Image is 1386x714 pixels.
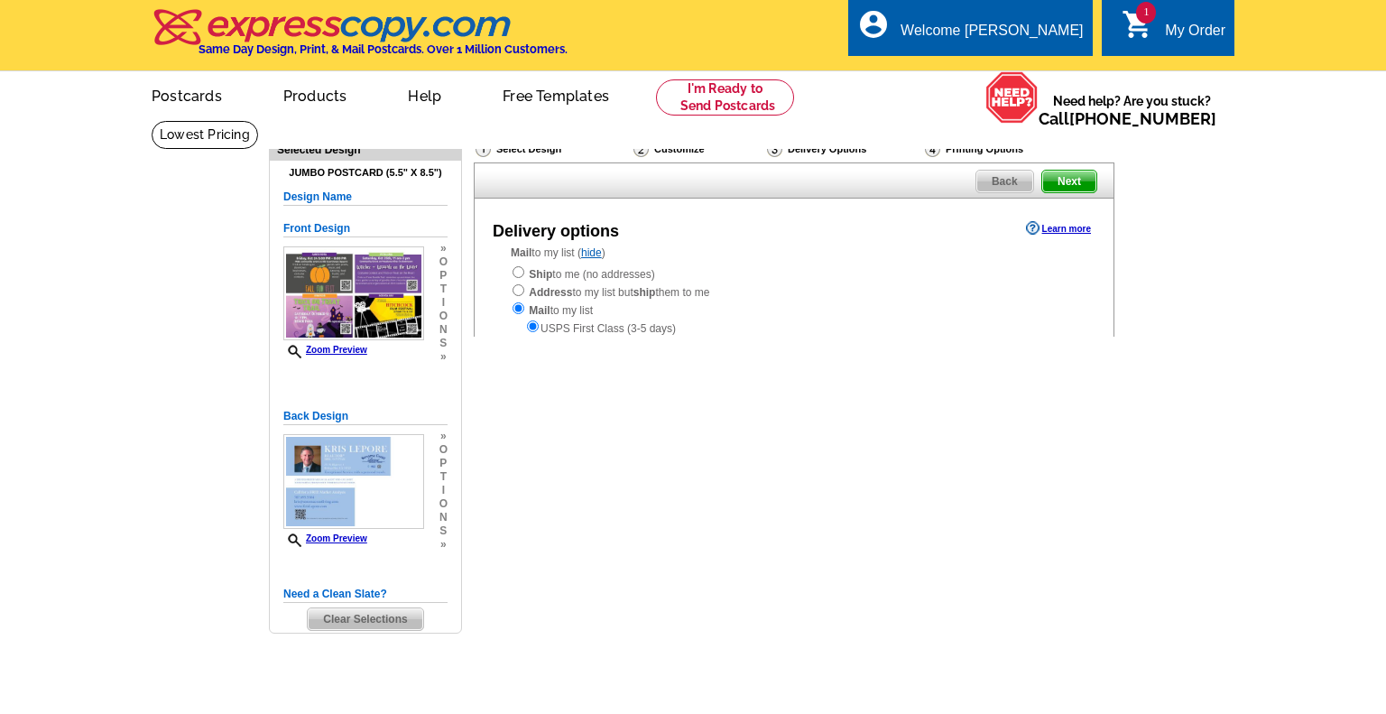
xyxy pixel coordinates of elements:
img: small-thumb.jpg [283,434,424,530]
span: n [439,323,448,337]
span: 1 [1136,2,1156,23]
a: Postcards [123,73,251,116]
img: small-thumb.jpg [283,246,424,340]
span: Need help? Are you stuck? [1039,92,1225,128]
a: Learn more [1026,221,1091,236]
span: o [439,255,448,269]
div: Customize [632,140,765,158]
a: Back [975,170,1034,193]
i: account_circle [857,8,890,41]
span: n [439,511,448,524]
strong: Mail [529,304,550,317]
div: Selected Design [270,141,461,158]
div: USPS First Class (3-5 days) [511,319,1077,337]
span: » [439,242,448,255]
a: Zoom Preview [283,533,367,543]
a: Products [254,73,376,116]
img: Delivery Options [767,141,782,157]
span: » [439,350,448,364]
span: » [439,430,448,443]
h4: Jumbo Postcard (5.5" x 8.5") [283,167,448,179]
a: 1 shopping_cart My Order [1122,20,1225,42]
span: Clear Selections [308,608,422,630]
h5: Design Name [283,189,448,206]
div: Select Design [474,140,632,162]
div: to me (no addresses) to my list but them to me to my list [511,264,1077,337]
span: Next [1042,171,1096,192]
a: Zoom Preview [283,345,367,355]
strong: ship [633,286,656,299]
div: My Order [1165,23,1225,48]
span: o [439,310,448,323]
span: i [439,296,448,310]
span: i [439,484,448,497]
span: p [439,457,448,470]
span: t [439,283,448,296]
div: to my list ( ) [475,245,1113,337]
img: Select Design [476,141,491,157]
span: Call [1039,109,1216,128]
div: Delivery options [493,219,619,244]
h5: Back Design [283,408,448,425]
img: help [985,71,1039,124]
i: shopping_cart [1122,8,1154,41]
h4: Same Day Design, Print, & Mail Postcards. Over 1 Million Customers. [199,42,568,56]
a: Same Day Design, Print, & Mail Postcards. Over 1 Million Customers. [152,22,568,56]
span: o [439,497,448,511]
div: Printing Options [923,140,1084,158]
h5: Need a Clean Slate? [283,586,448,603]
strong: Ship [529,268,552,281]
div: Delivery Options [765,140,923,162]
span: Back [976,171,1033,192]
div: Welcome [PERSON_NAME] [901,23,1083,48]
strong: Mail [511,246,531,259]
a: Help [379,73,470,116]
span: o [439,443,448,457]
span: p [439,269,448,283]
img: Printing Options & Summary [925,141,940,157]
span: s [439,524,448,538]
a: [PHONE_NUMBER] [1069,109,1216,128]
span: » [439,538,448,552]
strong: Address [529,286,572,299]
span: t [439,470,448,484]
span: s [439,337,448,350]
a: Free Templates [474,73,638,116]
a: hide [581,246,602,259]
img: Customize [633,141,649,157]
h5: Front Design [283,220,448,237]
